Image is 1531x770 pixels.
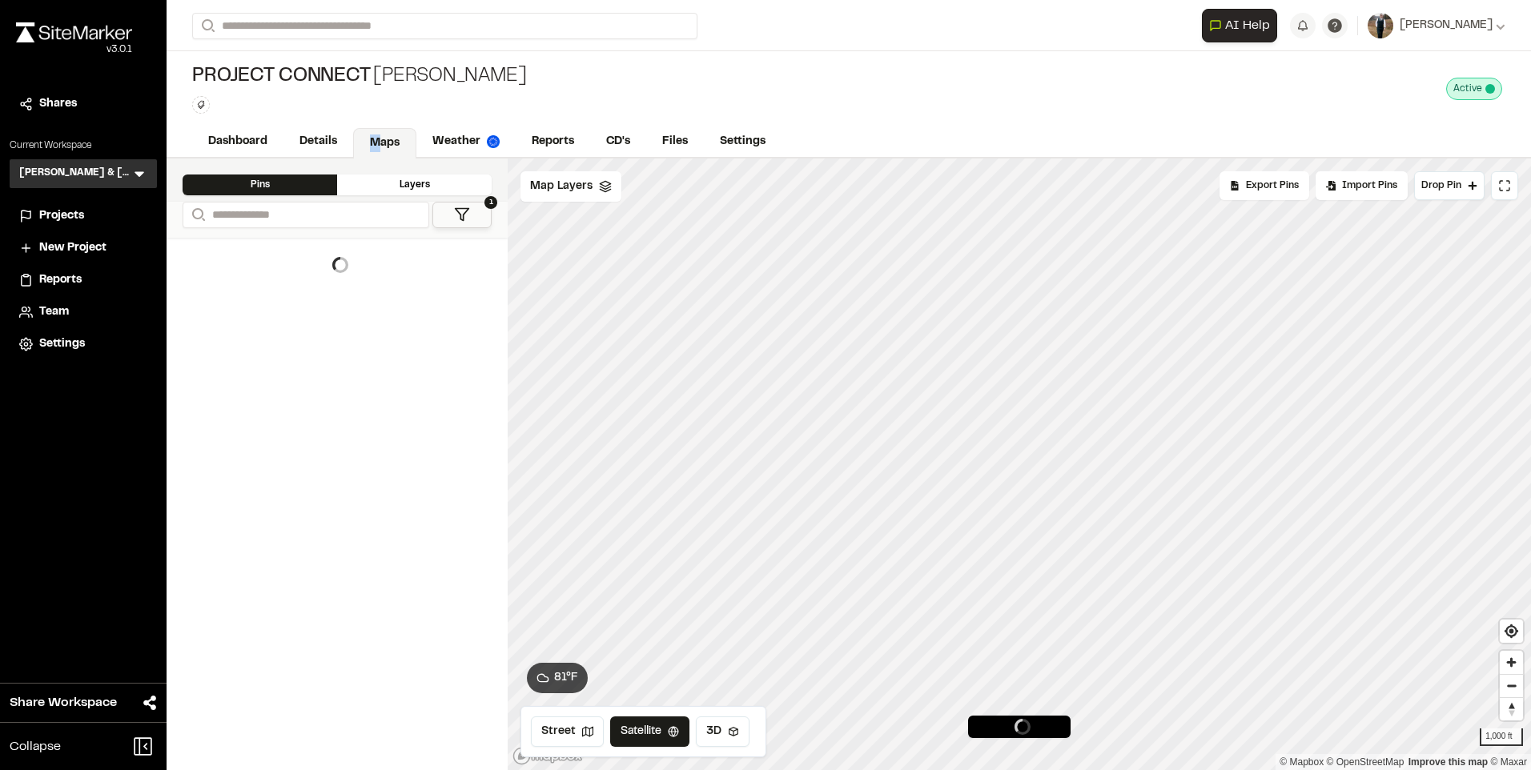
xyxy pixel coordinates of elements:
[1500,674,1523,697] button: Zoom out
[16,42,132,57] div: Oh geez...please don't...
[1500,620,1523,643] button: Find my location
[337,174,492,195] div: Layers
[590,126,646,157] a: CD's
[1316,171,1408,200] div: Import Pins into your project
[39,95,77,113] span: Shares
[19,271,147,289] a: Reports
[1220,171,1309,200] div: No pins available to export
[1368,13,1393,38] img: User
[19,207,147,225] a: Projects
[1408,756,1488,768] a: Map feedback
[192,64,526,90] div: [PERSON_NAME]
[39,239,106,257] span: New Project
[1421,178,1461,193] span: Drop Pin
[19,95,147,113] a: Shares
[530,178,593,195] span: Map Layers
[516,126,590,157] a: Reports
[1225,16,1270,35] span: AI Help
[1485,84,1495,94] span: This project is active and counting against your active project count.
[508,158,1531,770] canvas: Map
[1453,82,1482,96] span: Active
[39,271,82,289] span: Reports
[1446,78,1502,100] div: This project is active and counting against your active project count.
[696,716,749,747] button: 3D
[487,135,500,148] img: precipai.png
[1414,171,1485,200] button: Drop Pin
[554,669,578,687] span: 81 ° F
[192,126,283,157] a: Dashboard
[1500,675,1523,697] span: Zoom out
[1480,728,1523,746] div: 1,000 ft
[39,303,69,321] span: Team
[1280,756,1324,768] a: Mapbox
[1490,756,1527,768] a: Maxar
[10,138,157,153] p: Current Workspace
[39,207,84,225] span: Projects
[192,64,370,90] span: Project Connect
[484,196,497,209] span: 1
[19,303,147,321] a: Team
[646,126,704,157] a: Files
[531,716,604,747] button: Street
[610,716,689,747] button: Satellite
[432,202,492,228] button: 1
[16,22,132,42] img: rebrand.png
[183,202,211,228] button: Search
[183,174,337,195] div: Pins
[10,737,61,756] span: Collapse
[192,96,210,114] button: Edit Tags
[1246,178,1299,193] span: Export Pins
[10,693,117,712] span: Share Workspace
[39,335,85,353] span: Settings
[19,335,147,353] a: Settings
[19,166,131,182] h3: [PERSON_NAME] & [PERSON_NAME]
[704,126,782,157] a: Settings
[1342,178,1397,193] span: Import Pins
[1500,651,1523,674] button: Zoom in
[1368,13,1505,38] button: [PERSON_NAME]
[19,239,147,257] a: New Project
[1202,9,1277,42] button: Open AI Assistant
[1202,9,1284,42] div: Open AI Assistant
[192,13,221,39] button: Search
[1500,697,1523,720] button: Reset bearing to north
[1327,756,1404,768] a: OpenStreetMap
[527,663,588,693] button: 81°F
[416,126,516,157] a: Weather
[1400,17,1493,34] span: [PERSON_NAME]
[283,126,353,157] a: Details
[512,747,583,765] a: Mapbox logo
[353,128,416,158] a: Maps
